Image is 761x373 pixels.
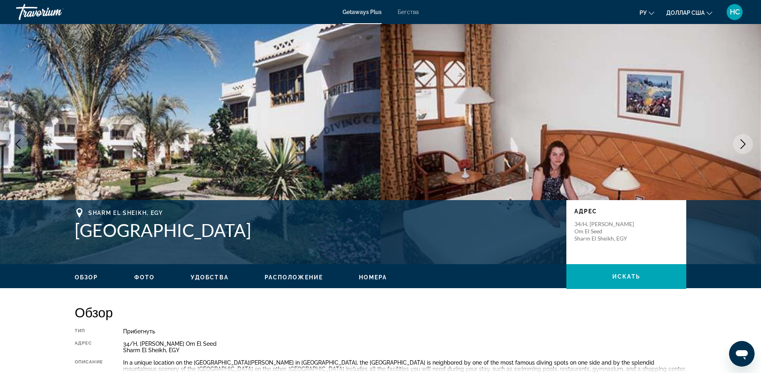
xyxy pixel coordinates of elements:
[724,4,745,20] button: Меню пользователя
[134,274,155,281] span: Фото
[75,274,98,281] span: Обзор
[265,274,323,281] span: Расположение
[16,2,96,22] a: Травориум
[75,220,558,241] h1: [GEOGRAPHIC_DATA]
[666,7,712,18] button: Изменить валюту
[398,9,419,15] a: Бегства
[191,274,229,281] button: Удобства
[134,274,155,281] button: Фото
[359,274,387,281] span: Номера
[639,7,654,18] button: Изменить язык
[612,273,640,280] span: искать
[8,134,28,154] button: Previous image
[75,328,103,335] div: Тип
[191,274,229,281] span: Удобства
[265,274,323,281] button: Расположение
[639,10,647,16] font: ру
[359,274,387,281] button: Номера
[733,134,753,154] button: Next image
[123,341,686,353] div: 34/H, [PERSON_NAME] Om El Seed Sharm El Sheikh, EGY
[574,208,678,215] p: Адрес
[343,9,382,15] a: Getaways Plus
[574,221,638,242] p: 34/H, [PERSON_NAME] Om El Seed Sharm El Sheikh, EGY
[88,210,163,216] span: Sharm El Sheikh, EGY
[123,328,686,335] div: Прибегнуть
[566,264,686,289] button: искать
[75,304,686,320] h2: Обзор
[730,8,740,16] font: НС
[75,341,103,353] div: Адрес
[729,341,755,367] iframe: Кнопка запуска окна обмена сообщениями
[666,10,705,16] font: доллар США
[75,274,98,281] button: Обзор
